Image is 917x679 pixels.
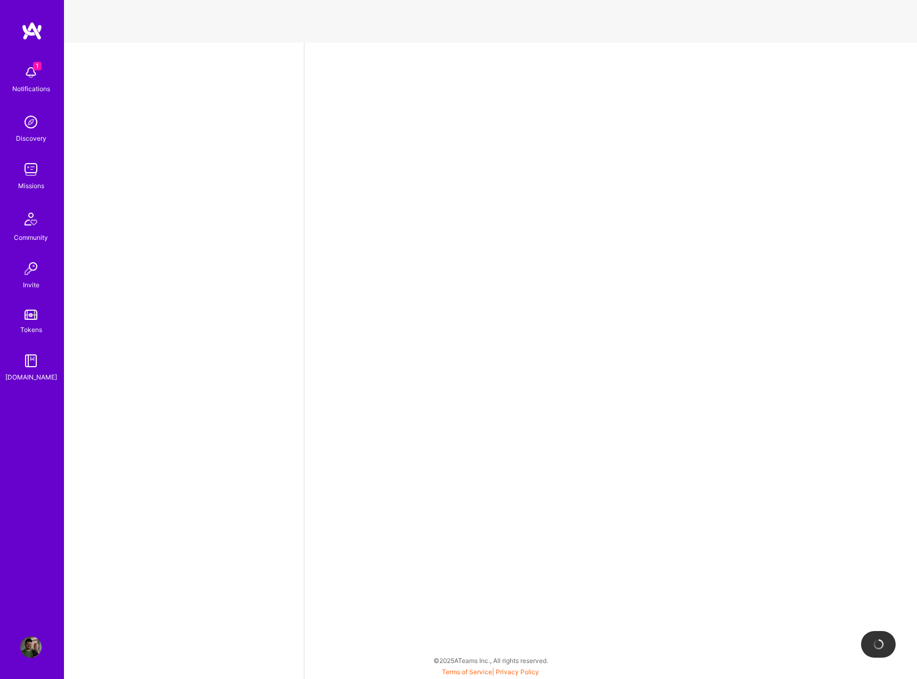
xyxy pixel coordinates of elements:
a: Terms of Service [442,668,492,676]
img: User Avatar [20,636,42,658]
a: User Avatar [18,636,44,658]
a: Privacy Policy [496,668,539,676]
img: guide book [20,350,42,371]
img: discovery [20,111,42,133]
img: loading [873,639,884,650]
img: tokens [25,310,37,320]
img: Community [18,206,44,232]
img: bell [20,62,42,83]
div: Missions [18,180,44,191]
div: © 2025 ATeams Inc., All rights reserved. [64,647,917,674]
img: logo [21,21,43,41]
span: | [442,668,539,676]
img: Invite [20,258,42,279]
span: 1 [33,62,42,70]
div: [DOMAIN_NAME] [5,371,57,383]
div: Discovery [16,133,46,144]
div: Community [14,232,48,243]
div: Notifications [12,83,50,94]
div: Tokens [20,324,42,335]
div: Invite [23,279,39,290]
img: teamwork [20,159,42,180]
